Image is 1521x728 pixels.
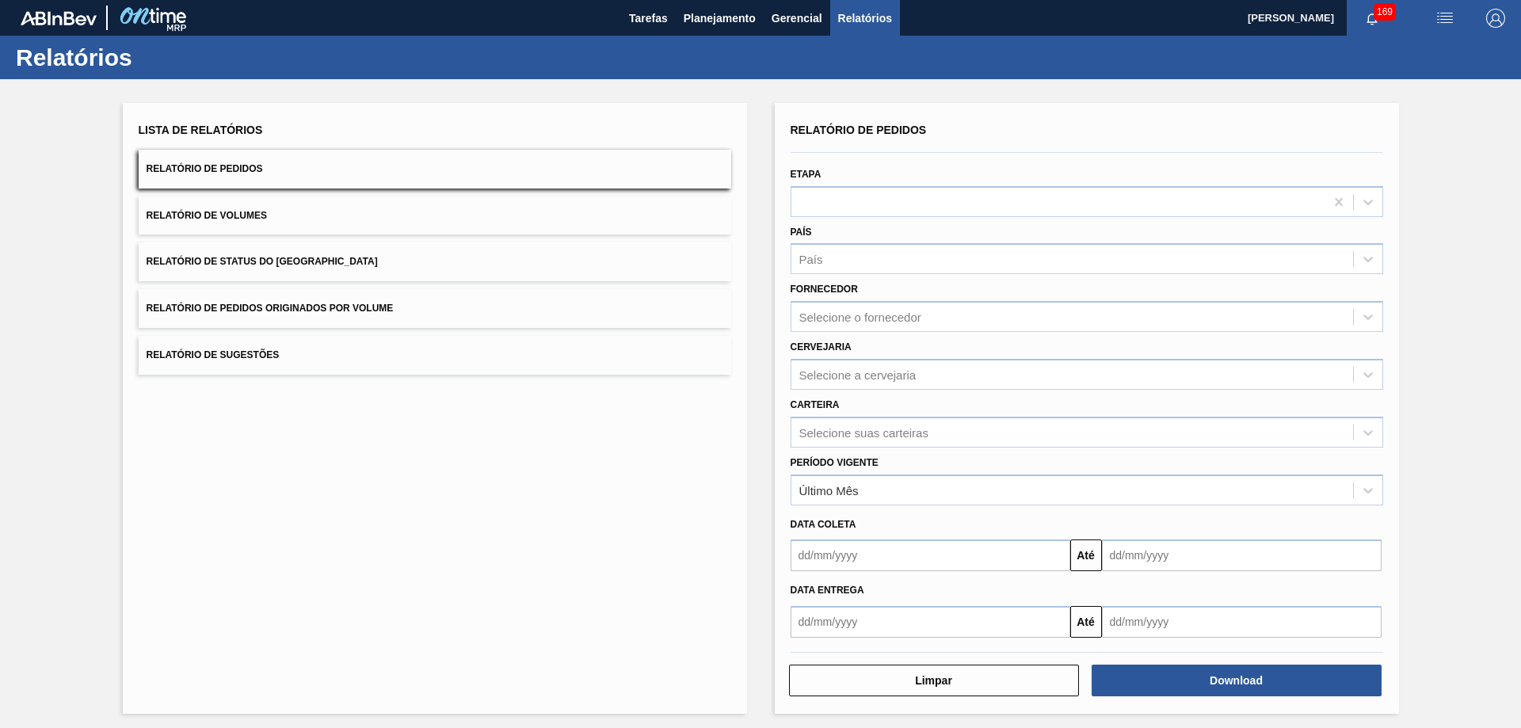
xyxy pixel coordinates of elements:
[772,9,822,28] span: Gerencial
[799,311,921,324] div: Selecione o fornecedor
[799,368,917,381] div: Selecione a cervejaria
[799,425,928,439] div: Selecione suas carteiras
[1070,539,1102,571] button: Até
[139,289,731,328] button: Relatório de Pedidos Originados por Volume
[1102,606,1382,638] input: dd/mm/yyyy
[791,124,927,136] span: Relatório de Pedidos
[791,606,1070,638] input: dd/mm/yyyy
[799,483,859,497] div: Último Mês
[629,9,668,28] span: Tarefas
[799,253,823,266] div: País
[139,242,731,281] button: Relatório de Status do [GEOGRAPHIC_DATA]
[791,585,864,596] span: Data entrega
[1374,3,1396,21] span: 169
[838,9,892,28] span: Relatórios
[139,124,263,136] span: Lista de Relatórios
[684,9,756,28] span: Planejamento
[1435,9,1454,28] img: userActions
[791,284,858,295] label: Fornecedor
[147,303,394,314] span: Relatório de Pedidos Originados por Volume
[791,169,821,180] label: Etapa
[789,665,1079,696] button: Limpar
[16,48,297,67] h1: Relatórios
[21,11,97,25] img: TNhmsLtSVTkK8tSr43FrP2fwEKptu5GPRR3wAAAABJRU5ErkJggg==
[791,227,812,238] label: País
[791,539,1070,571] input: dd/mm/yyyy
[1092,665,1382,696] button: Download
[139,336,731,375] button: Relatório de Sugestões
[791,399,840,410] label: Carteira
[1070,606,1102,638] button: Até
[147,349,280,360] span: Relatório de Sugestões
[139,196,731,235] button: Relatório de Volumes
[147,256,378,267] span: Relatório de Status do [GEOGRAPHIC_DATA]
[1102,539,1382,571] input: dd/mm/yyyy
[147,163,263,174] span: Relatório de Pedidos
[791,519,856,530] span: Data coleta
[791,341,852,353] label: Cervejaria
[1347,7,1397,29] button: Notificações
[147,210,267,221] span: Relatório de Volumes
[139,150,731,189] button: Relatório de Pedidos
[1486,9,1505,28] img: Logout
[791,457,879,468] label: Período Vigente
